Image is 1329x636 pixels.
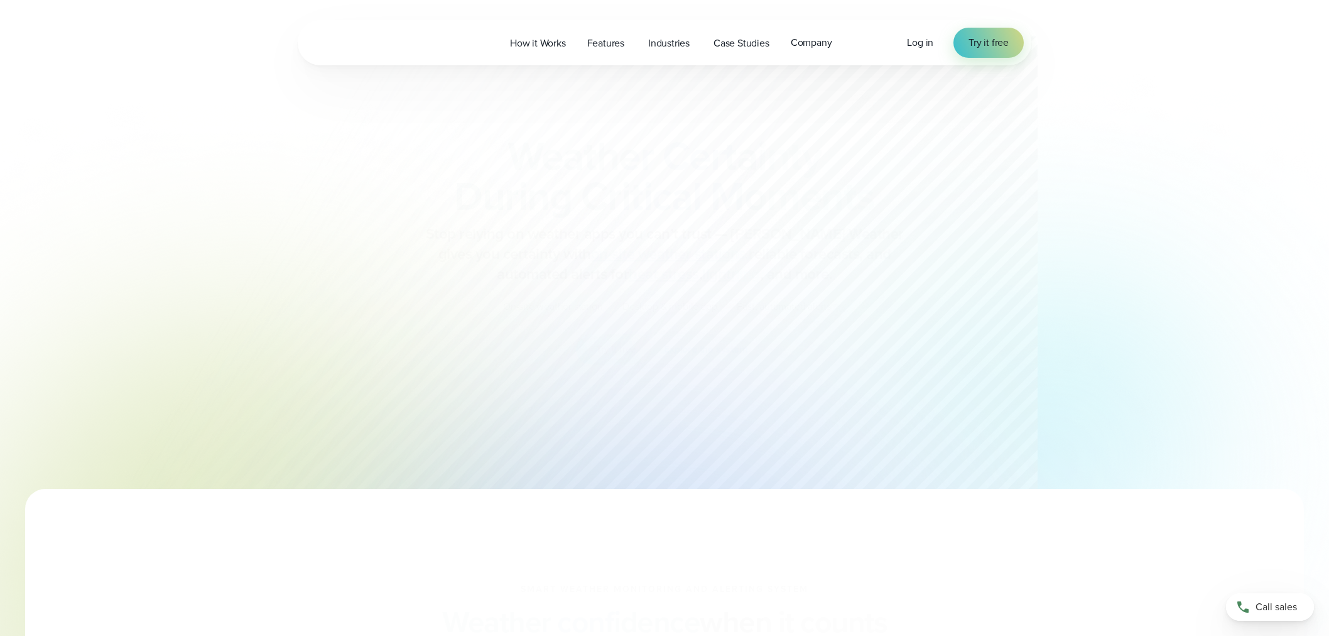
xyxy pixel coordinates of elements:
span: Call sales [1256,600,1297,615]
span: Try it free [968,35,1009,50]
span: Industries [648,36,690,51]
span: Case Studies [713,36,769,51]
a: Call sales [1226,593,1314,621]
a: Try it free [953,28,1024,58]
span: How it Works [510,36,566,51]
a: How it Works [499,30,577,56]
a: Case Studies [703,30,780,56]
span: Company [791,35,832,50]
a: Log in [907,35,933,50]
span: Features [587,36,624,51]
